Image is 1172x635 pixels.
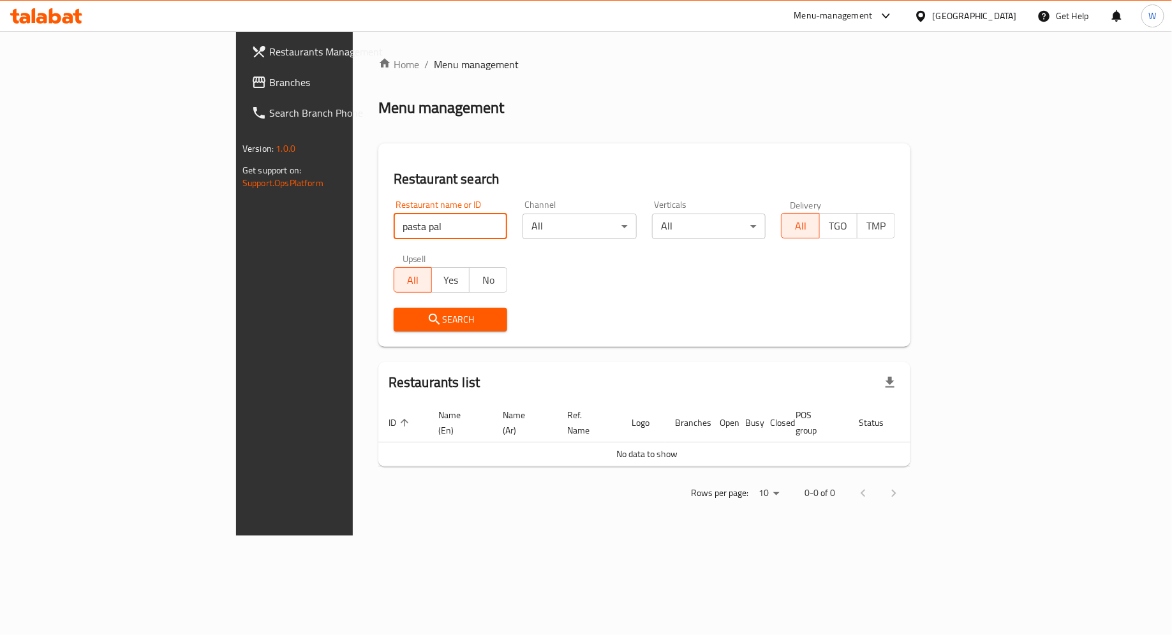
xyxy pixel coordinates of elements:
span: No [475,271,502,289]
div: Menu-management [794,8,873,24]
button: TMP [857,213,895,238]
span: TMP [863,217,890,235]
span: Get support on: [242,162,301,179]
a: Restaurants Management [241,36,432,67]
span: 1.0.0 [276,140,295,157]
span: Search Branch Phone [269,105,422,120]
h2: Restaurant search [394,170,895,189]
th: Open [709,404,735,442]
div: All [652,214,766,239]
div: Export file [875,367,905,398]
span: All [787,217,814,235]
span: W [1149,9,1157,23]
div: Rows per page: [753,484,784,503]
a: Branches [241,67,432,98]
input: Search for restaurant name or ID.. [394,214,508,239]
nav: breadcrumb [378,57,910,72]
button: All [394,267,432,293]
th: Busy [735,404,760,442]
span: Branches [269,75,422,90]
table: enhanced table [378,404,960,467]
button: Search [394,308,508,332]
button: All [781,213,819,238]
div: [GEOGRAPHIC_DATA] [933,9,1017,23]
p: Rows per page: [691,485,748,501]
button: TGO [819,213,857,238]
span: Ref. Name [567,407,606,438]
h2: Restaurants list [389,373,480,392]
a: Search Branch Phone [241,98,432,128]
label: Upsell [403,254,426,263]
span: Status [859,415,901,430]
span: Version: [242,140,274,157]
a: Support.OpsPlatform [242,175,323,191]
h2: Menu management [378,98,504,118]
button: Yes [431,267,470,293]
div: All [523,214,637,239]
span: POS group [796,407,834,438]
span: Yes [437,271,464,289]
label: Delivery [790,200,822,209]
span: TGO [825,217,852,235]
th: Closed [760,404,786,442]
span: ID [389,415,413,430]
span: All [399,271,427,289]
th: Branches [665,404,709,442]
span: Menu management [434,57,519,72]
p: 0-0 of 0 [805,485,835,501]
th: Logo [621,404,665,442]
button: No [469,267,507,293]
span: Name (Ar) [503,407,542,438]
span: No data to show [616,446,678,462]
span: Restaurants Management [269,44,422,59]
span: Name (En) [438,407,477,438]
span: Search [404,312,498,328]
